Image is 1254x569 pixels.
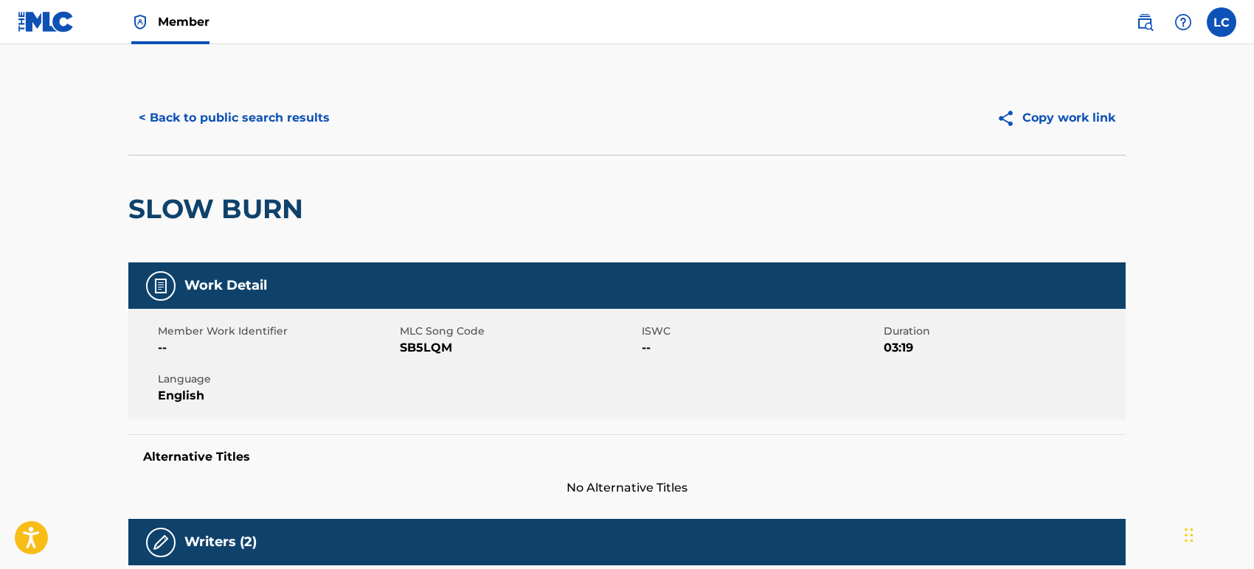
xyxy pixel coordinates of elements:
div: Drag [1185,513,1194,557]
span: No Alternative Titles [128,479,1126,497]
span: Member [158,13,209,30]
img: help [1174,13,1192,31]
span: Duration [884,324,1122,339]
button: < Back to public search results [128,100,340,136]
h2: SLOW BURN [128,192,311,226]
button: Copy work link [986,100,1126,136]
img: Work Detail [152,277,170,295]
span: Member Work Identifier [158,324,396,339]
iframe: Resource Center [1213,360,1254,478]
img: Top Rightsholder [131,13,149,31]
h5: Writers (2) [184,534,257,551]
div: User Menu [1207,7,1236,37]
iframe: Chat Widget [1180,498,1254,569]
img: Copy work link [997,109,1022,128]
span: MLC Song Code [400,324,638,339]
div: Help [1168,7,1198,37]
img: Writers [152,534,170,551]
span: English [158,387,396,405]
span: -- [158,339,396,357]
span: Language [158,371,396,387]
span: SB5LQM [400,339,638,357]
h5: Work Detail [184,277,267,294]
h5: Alternative Titles [143,450,1111,464]
span: -- [642,339,880,357]
img: MLC Logo [18,11,75,32]
img: search [1136,13,1154,31]
a: Public Search [1130,7,1160,37]
span: ISWC [642,324,880,339]
span: 03:19 [884,339,1122,357]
